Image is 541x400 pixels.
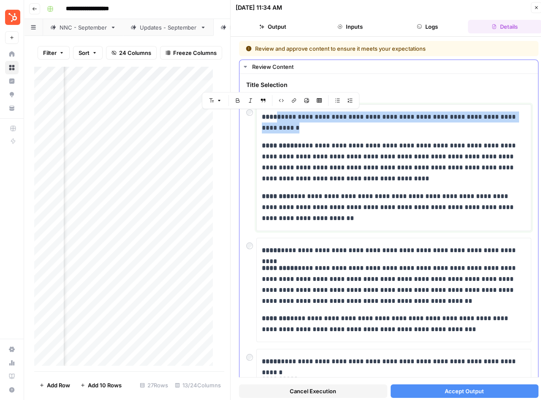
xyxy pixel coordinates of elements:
button: Freeze Columns [160,46,222,60]
div: [DATE] 11:34 AM [236,3,282,12]
div: 27 Rows [136,378,171,392]
button: Logs [391,20,465,33]
span: Title Selection [246,81,531,89]
a: Learning Hub [5,370,19,383]
div: NNC - September [60,23,107,32]
a: Insights [5,74,19,88]
button: Add Row [34,378,75,392]
span: Select and edit one of the titles [246,93,531,101]
a: Usage [5,356,19,370]
span: Accept Output [445,387,484,395]
button: Workspace: Blog Content Action Plan [5,7,19,28]
a: Browse [5,61,19,74]
span: 24 Columns [119,49,151,57]
div: Updates - September [140,23,197,32]
a: NNC - September [43,19,123,36]
button: Review Content [239,60,538,73]
a: Your Data [5,101,19,115]
button: 24 Columns [106,46,157,60]
div: Review Content [252,63,533,71]
button: Accept Output [391,384,539,398]
a: Settings [5,343,19,356]
span: Cancel Execution [290,387,336,395]
div: 13/24 Columns [171,378,224,392]
span: Freeze Columns [173,49,217,57]
button: Output [236,20,310,33]
img: Blog Content Action Plan Logo [5,10,20,25]
a: Opportunities [5,88,19,101]
a: Updates - September [123,19,213,36]
button: Add 10 Rows [75,378,127,392]
span: Filter [43,49,57,57]
span: Add Row [47,381,70,389]
a: Home [5,47,19,61]
span: Add 10 Rows [88,381,122,389]
button: Sort [73,46,103,60]
button: Help + Support [5,383,19,397]
a: NNC - October [213,19,286,36]
div: Review and approve content to ensure it meets your expectations [246,44,479,53]
button: Inputs [313,20,387,33]
button: Cancel Execution [239,384,387,398]
span: Sort [79,49,90,57]
button: Filter [38,46,70,60]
